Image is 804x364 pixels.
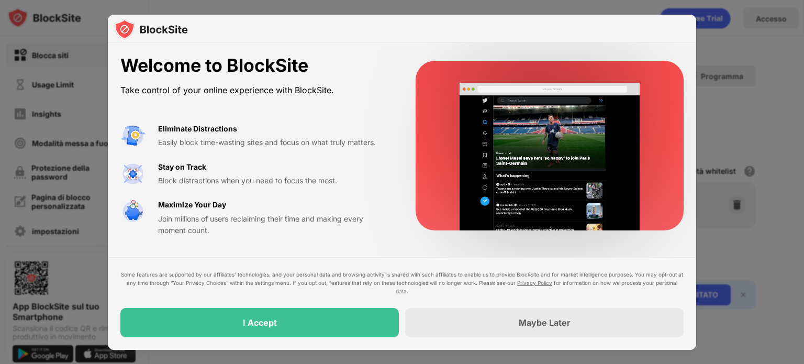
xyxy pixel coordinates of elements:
img: logo-blocksite.svg [114,19,188,40]
div: Welcome to BlockSite [120,55,390,76]
a: Privacy Policy [517,280,552,286]
div: Easily block time-wasting sites and focus on what truly matters. [158,137,390,148]
div: Maximize Your Day [158,199,226,211]
div: Take control of your online experience with BlockSite. [120,83,390,98]
div: Eliminate Distractions [158,123,237,135]
div: Join millions of users reclaiming their time and making every moment count. [158,213,390,237]
img: value-avoid-distractions.svg [120,123,146,148]
div: Some features are supported by our affiliates’ technologies, and your personal data and browsing ... [120,270,684,295]
div: Maybe Later [519,317,571,328]
div: Stay on Track [158,161,206,173]
div: Block distractions when you need to focus the most. [158,175,390,186]
img: value-safe-time.svg [120,199,146,224]
img: value-focus.svg [120,161,146,186]
div: I Accept [243,317,277,328]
